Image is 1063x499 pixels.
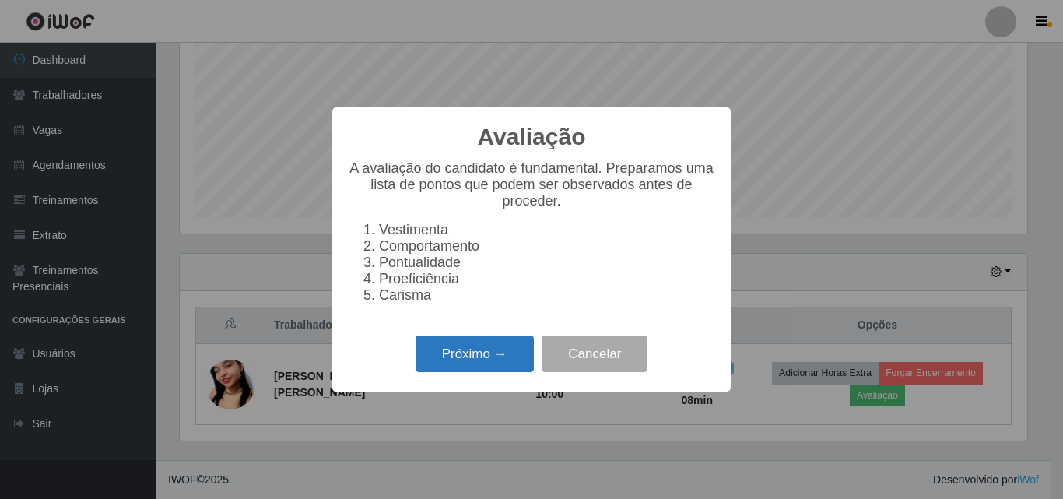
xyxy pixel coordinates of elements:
[379,238,715,255] li: Comportamento
[416,336,534,372] button: Próximo →
[379,271,715,287] li: Proeficiência
[379,255,715,271] li: Pontualidade
[348,160,715,209] p: A avaliação do candidato é fundamental. Preparamos uma lista de pontos que podem ser observados a...
[542,336,647,372] button: Cancelar
[379,222,715,238] li: Vestimenta
[478,123,586,151] h2: Avaliação
[379,287,715,304] li: Carisma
